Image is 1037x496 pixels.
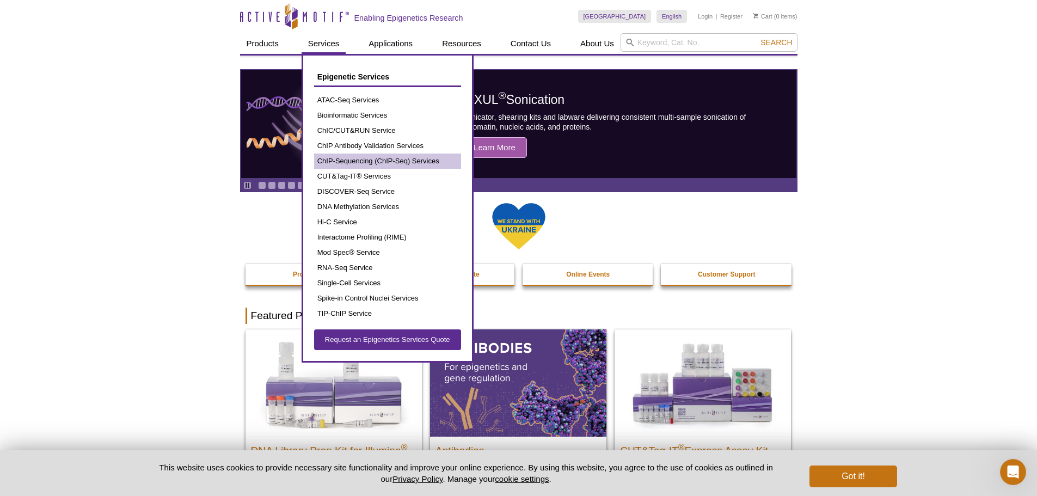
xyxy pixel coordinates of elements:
[462,112,771,132] p: Sonicator, shearing kits and labware delivering consistent multi-sample sonication of chromatin, ...
[243,181,251,189] a: Toggle autoplay
[314,66,461,87] a: Epigenetic Services
[462,93,564,107] span: PIXUL Sonication
[314,154,461,169] a: ChIP-Sequencing (ChIP-Seq) Services
[698,13,713,20] a: Login
[314,93,461,108] a: ATAC-Seq Services
[566,271,610,278] strong: Online Events
[757,38,795,47] button: Search
[140,462,792,485] p: This website uses cookies to provide necessary site functionality and improve your online experie...
[504,33,557,54] a: Contact Us
[317,72,389,81] span: Epigenetic Services
[314,184,461,199] a: DISCOVER-Seq Service
[499,90,506,102] sup: ®
[314,245,461,260] a: Mod Spec® Service
[720,13,743,20] a: Register
[661,264,793,285] a: Customer Support
[435,440,601,456] h2: Antibodies
[246,308,792,324] h2: Featured Products
[678,442,685,451] sup: ®
[615,329,791,494] a: CUT&Tag-IT® Express Assay Kit CUT&Tag-IT®Express Assay Kit Less variable and higher-throughput ge...
[314,291,461,306] a: Spike-in Control Nuclei Services
[753,13,772,20] a: Cart
[430,329,606,436] img: All Antibodies
[302,33,346,54] a: Services
[656,10,687,23] a: English
[1000,459,1026,485] iframe: Intercom live chat
[314,260,461,275] a: RNA-Seq Service
[420,271,480,278] strong: Epi-Services Quote
[620,440,786,456] h2: CUT&Tag-IT Express Assay Kit
[314,123,461,138] a: ChIC/CUT&RUN Service
[615,329,791,436] img: CUT&Tag-IT® Express Assay Kit
[753,10,797,23] li: (0 items)
[314,138,461,154] a: ChIP Antibody Validation Services
[258,181,266,189] a: Go to slide 1
[314,306,461,321] a: TIP-ChIP Service
[753,13,758,19] img: Your Cart
[462,137,527,158] span: Learn More
[314,199,461,215] a: DNA Methylation Services
[293,271,329,278] strong: Promotions
[268,181,276,189] a: Go to slide 2
[392,474,443,483] a: Privacy Policy
[574,33,621,54] a: About Us
[401,442,408,451] sup: ®
[241,70,796,178] a: PIXUL sonication PIXUL®Sonication Sonicator, shearing kits and labware delivering consistent mult...
[314,230,461,245] a: Interactome Profiling (RIME)
[698,271,755,278] strong: Customer Support
[523,264,654,285] a: Online Events
[578,10,652,23] a: [GEOGRAPHIC_DATA]
[314,275,461,291] a: Single-Cell Services
[314,215,461,230] a: Hi-C Service
[314,169,461,184] a: CUT&Tag-IT® Services
[621,33,797,52] input: Keyword, Cat. No.
[314,108,461,123] a: Bioinformatic Services
[362,33,419,54] a: Applications
[246,329,422,436] img: DNA Library Prep Kit for Illumina
[495,474,549,483] button: cookie settings
[241,70,796,178] article: PIXUL Sonication
[809,466,897,487] button: Got it!
[297,181,305,189] a: Go to slide 5
[246,264,377,285] a: Promotions
[760,38,792,47] span: Search
[354,13,463,23] h2: Enabling Epigenetics Research
[435,33,488,54] a: Resources
[492,202,546,250] img: We Stand With Ukraine
[716,10,717,23] li: |
[287,181,296,189] a: Go to slide 4
[247,70,426,179] img: PIXUL sonication
[240,33,285,54] a: Products
[430,329,606,494] a: All Antibodies Antibodies Application-tested antibodies for ChIP, CUT&Tag, and CUT&RUN.
[278,181,286,189] a: Go to slide 3
[251,440,416,456] h2: DNA Library Prep Kit for Illumina
[314,329,461,350] a: Request an Epigenetics Services Quote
